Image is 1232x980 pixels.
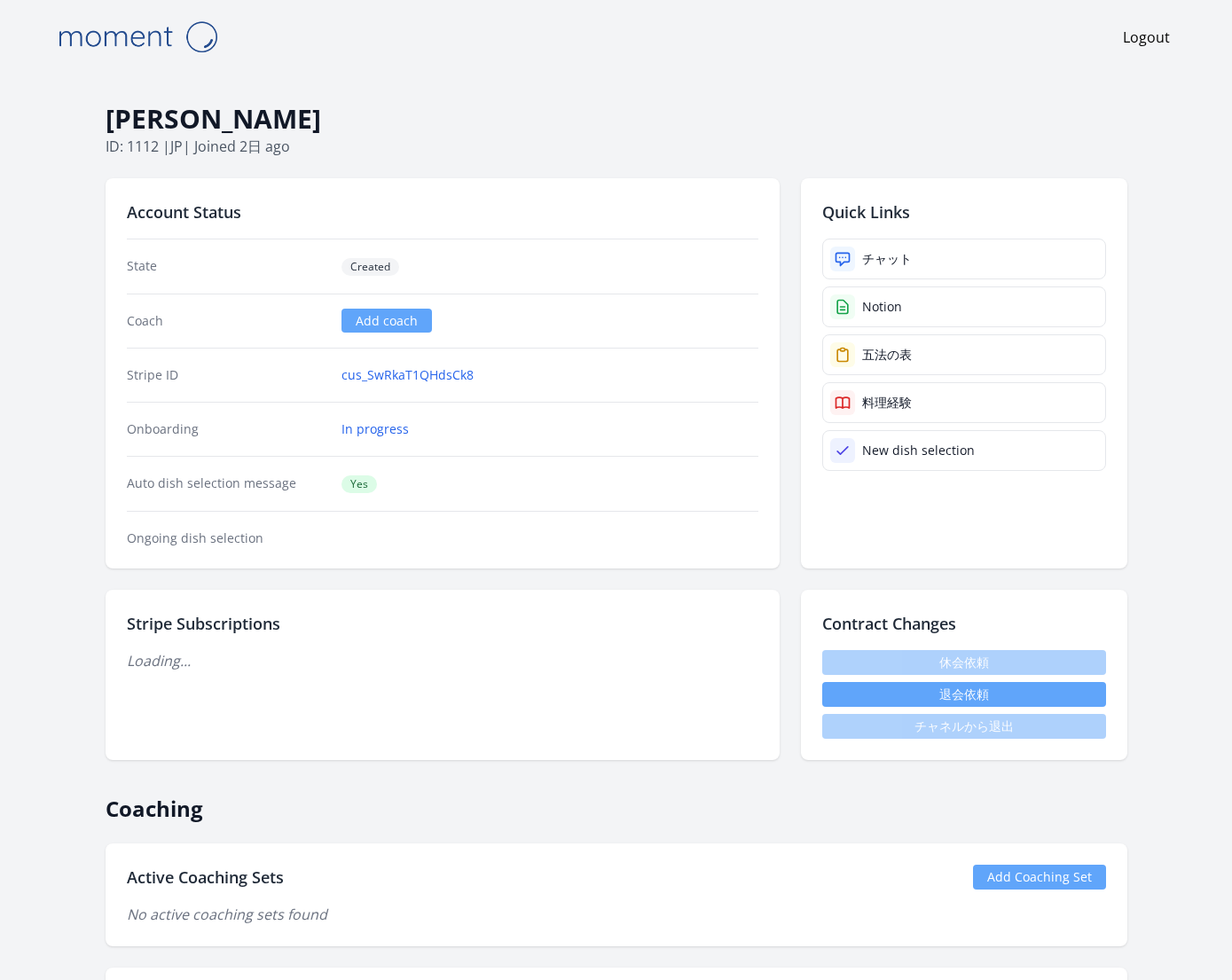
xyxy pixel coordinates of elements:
h2: Account Status [127,200,758,224]
a: 料理経験 [822,382,1106,423]
a: New dish selection [822,430,1106,471]
a: チャット [822,239,1106,279]
span: Yes [341,475,377,493]
p: No active coaching sets found [127,904,1106,925]
dt: Stripe ID [127,366,328,384]
button: 退会依頼 [822,682,1106,707]
h2: Contract Changes [822,611,1106,636]
span: Created [341,258,399,276]
a: Add Coaching Set [973,865,1106,890]
dt: State [127,257,328,276]
a: In progress [341,420,409,438]
div: Notion [862,298,902,316]
div: 料理経験 [862,394,912,412]
dt: Onboarding [127,420,328,438]
h2: Coaching [106,781,1127,822]
span: jp [170,137,183,156]
a: Add coach [341,309,432,333]
a: Notion [822,286,1106,327]
img: Moment [49,14,226,59]
h2: Stripe Subscriptions [127,611,758,636]
a: Logout [1123,27,1170,48]
dt: Auto dish selection message [127,474,328,493]
dt: Ongoing dish selection [127,529,328,547]
dt: Coach [127,312,328,330]
div: チャット [862,250,912,268]
div: New dish selection [862,442,975,459]
span: 休会依頼 [822,650,1106,675]
p: Loading... [127,650,758,671]
h2: Quick Links [822,200,1106,224]
h1: [PERSON_NAME] [106,102,1127,136]
p: ID: 1112 | | Joined 2日 ago [106,136,1127,157]
a: cus_SwRkaT1QHdsCk8 [341,366,474,384]
a: 五法の表 [822,334,1106,375]
h2: Active Coaching Sets [127,865,284,890]
div: 五法の表 [862,346,912,364]
span: チャネルから退出 [822,714,1106,739]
